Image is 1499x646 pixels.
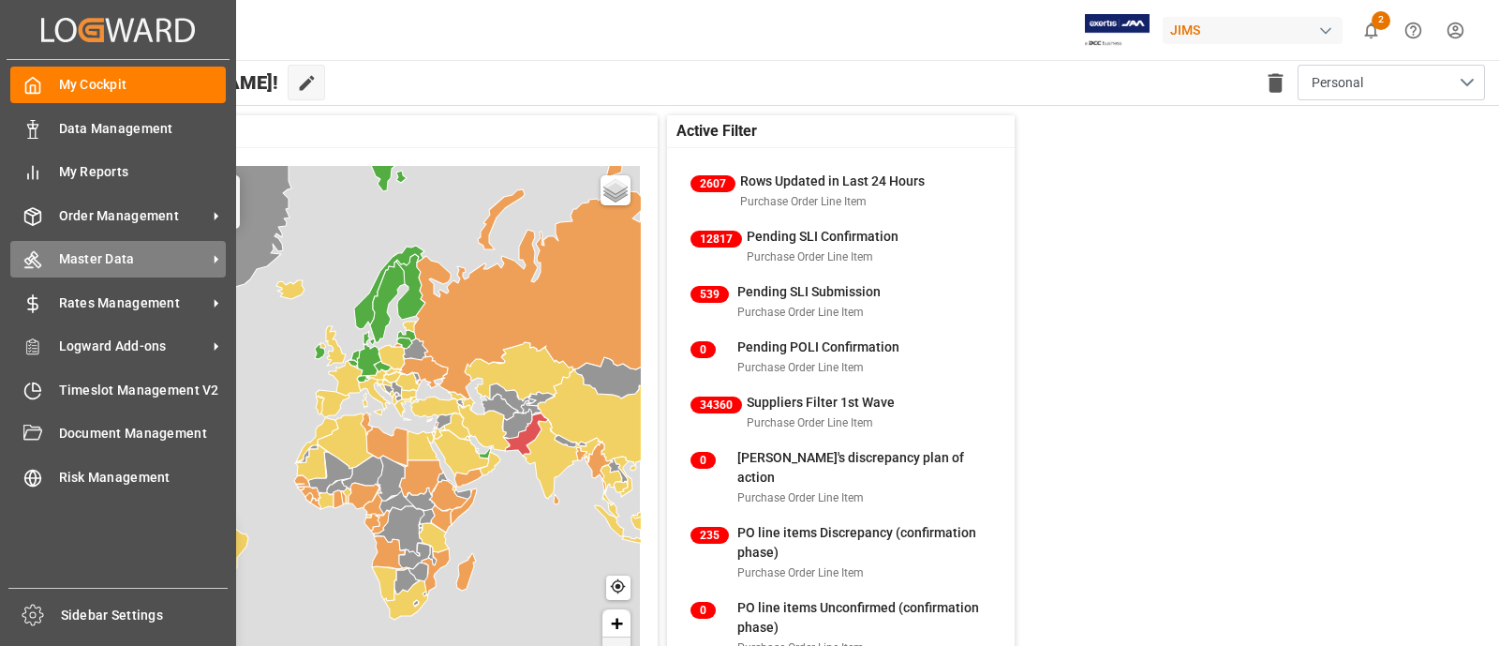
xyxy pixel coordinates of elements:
[737,450,964,485] span: [PERSON_NAME]'s discrepancy plan of action
[737,284,881,299] span: Pending SLI Submission
[1163,12,1350,48] button: JIMS
[747,416,873,429] span: Purchase Order Line Item
[59,75,227,95] span: My Cockpit
[690,393,991,432] a: 34360Suppliers Filter 1st WavePurchase Order Line Item
[1372,11,1390,30] span: 2
[10,458,226,495] a: Risk Management
[10,371,226,408] a: Timeslot Management V2
[737,600,979,635] span: PO line items Unconfirmed (confirmation phase)
[59,293,207,313] span: Rates Management
[737,306,864,319] span: Purchase Order Line Item
[690,175,735,192] span: 2607
[676,120,757,143] span: Active Filter
[690,602,716,619] span: 0
[690,227,991,266] a: 12817Pending SLI ConfirmationPurchase Order Line Item
[1392,9,1434,52] button: Help Center
[59,468,227,488] span: Risk Management
[747,229,898,244] span: Pending SLI Confirmation
[690,452,716,469] span: 0
[737,566,864,579] span: Purchase Order Line Item
[737,361,864,374] span: Purchase Order Line Item
[59,424,227,443] span: Document Management
[690,338,991,377] a: 0Pending POLI ConfirmationPurchase Order Line Item
[737,525,976,560] span: PO line items Discrepancy (confirmation phase)
[59,206,207,226] span: Order Management
[59,162,227,182] span: My Reports
[690,231,742,248] span: 12817
[59,337,207,356] span: Logward Add-ons
[1350,9,1392,52] button: show 2 new notifications
[690,448,991,507] a: 0[PERSON_NAME]'s discrepancy plan of actionPurchase Order Line Item
[737,491,864,504] span: Purchase Order Line Item
[690,397,742,413] span: 34360
[601,175,631,205] a: Layers
[690,286,729,303] span: 539
[602,609,631,638] a: Zoom in
[1163,17,1343,44] div: JIMS
[10,154,226,190] a: My Reports
[1298,65,1485,100] button: open menu
[59,381,227,400] span: Timeslot Management V2
[690,341,716,358] span: 0
[1085,14,1150,47] img: Exertis%20JAM%20-%20Email%20Logo.jpg_1722504956.jpg
[61,606,229,625] span: Sidebar Settings
[747,395,895,410] span: Suppliers Filter 1st Wave
[10,67,226,103] a: My Cockpit
[690,172,991,211] a: 2607Rows Updated in Last 24 HoursPurchase Order Line Item
[690,282,991,322] a: 539Pending SLI SubmissionPurchase Order Line Item
[1312,73,1363,93] span: Personal
[690,527,729,544] span: 235
[747,250,873,263] span: Purchase Order Line Item
[611,611,623,635] span: +
[737,339,899,354] span: Pending POLI Confirmation
[10,415,226,452] a: Document Management
[690,523,991,582] a: 235PO line items Discrepancy (confirmation phase)Purchase Order Line Item
[59,249,207,269] span: Master Data
[10,110,226,146] a: Data Management
[740,195,867,208] span: Purchase Order Line Item
[59,119,227,139] span: Data Management
[740,173,925,188] span: Rows Updated in Last 24 Hours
